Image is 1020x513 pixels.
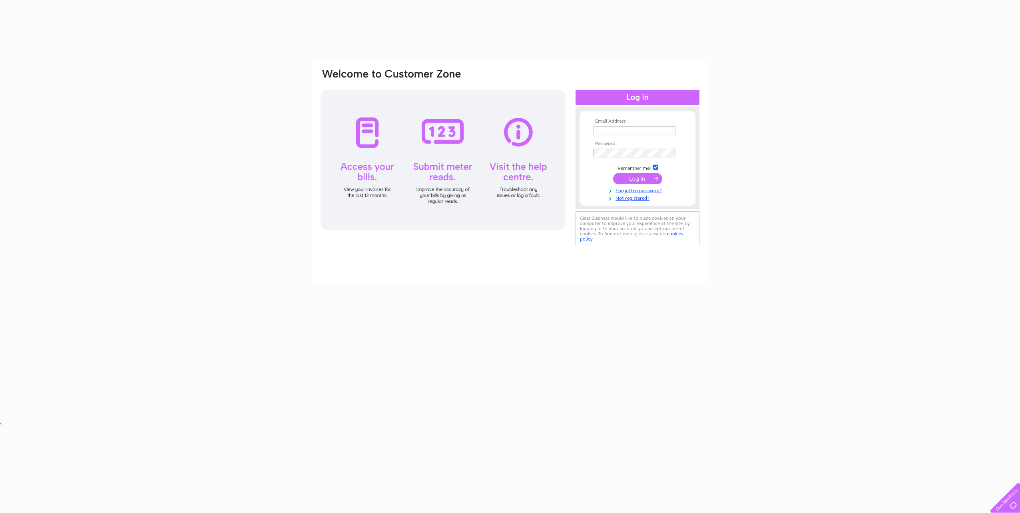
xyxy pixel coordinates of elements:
a: Forgotten password? [593,186,684,194]
th: Email Address: [591,119,684,124]
a: Not registered? [593,194,684,201]
div: Clear Business would like to place cookies on your computer to improve your experience of the sit... [576,211,699,246]
th: Password: [591,141,684,147]
a: cookies policy [580,231,683,242]
td: Remember me? [591,163,684,171]
input: Submit [613,173,662,184]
